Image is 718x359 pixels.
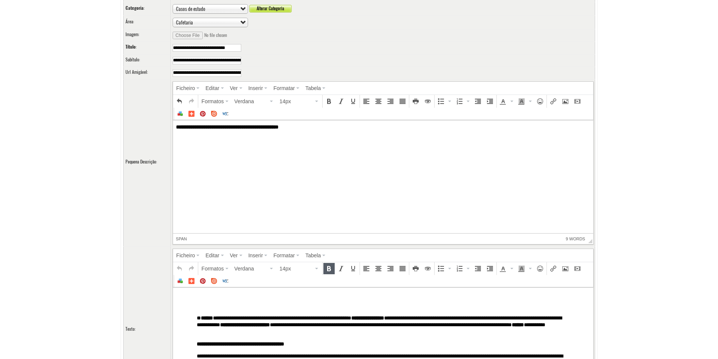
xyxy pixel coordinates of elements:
div: Bold [323,96,335,107]
div: Emoticons [534,263,546,274]
div: Underline [348,96,359,107]
div: Insert Issuu [209,108,219,119]
td: : [123,2,170,16]
div: Print [410,263,421,274]
div: Font Sizes [277,96,321,107]
label: Subítulo [126,57,139,63]
div: Font Family [232,263,276,274]
span: Editar [205,252,219,258]
span: Formatar [273,85,295,91]
div: Align right [385,263,396,274]
span: Alterar Categoria [249,5,284,12]
div: Undo [174,96,185,107]
div: Text color [498,96,515,107]
span: Ficheiro [176,252,195,258]
div: Insert Component [175,108,185,119]
div: span [176,237,187,241]
span: Verdana [234,98,268,105]
span: Editar [205,85,219,91]
div: Emoticons [534,96,546,107]
div: Text color [498,263,515,274]
div: Redo [186,263,197,274]
td: : [123,67,170,79]
div: Increase indent [484,263,496,274]
div: Insert/edit media [572,96,583,107]
div: Insert/edit image [560,96,571,107]
div: Redo [186,96,197,107]
span: Ver [230,252,238,258]
div: Justify [397,263,408,274]
label: Título [126,44,136,50]
span: Formatos [202,98,224,104]
iframe: To enrich screen reader interactions, please activate Accessibility in Grammarly extension settings [173,120,593,233]
span: Ver [230,85,238,91]
td: : [123,79,170,246]
div: Insert/edit link [548,96,559,107]
div: Bold [323,263,335,274]
span: 14px [280,265,314,272]
div: Align right [385,96,396,107]
div: Insert/edit link [548,263,559,274]
span: Formatar [273,252,295,258]
label: Imagem [126,31,138,38]
div: Preview [422,263,433,274]
label: Área [126,18,133,25]
span: 9 words [566,234,585,244]
div: Italic [335,96,347,107]
div: Preview [422,96,433,107]
div: Insert Component [175,276,185,286]
span: Tabela [305,85,321,91]
div: Align left [361,96,372,107]
div: Justify [397,96,408,107]
div: Bullet list [435,263,453,274]
div: W3C Validator [220,108,231,119]
div: Bullet list [435,96,453,107]
div: Insert Addthis [186,276,197,286]
span: Casos de estudo [176,5,238,14]
span: Formatos [202,266,224,272]
label: Texto [126,326,135,332]
div: Undo [174,263,185,274]
div: Align center [373,263,384,274]
label: Pequena Descrição [126,159,156,165]
div: Insert Pinterest [197,276,208,286]
div: Italic [335,263,347,274]
td: : [123,54,170,67]
span: Tabela [305,252,321,258]
div: W3C Validator [220,276,231,286]
div: Background color [516,263,534,274]
div: Insert/edit media [572,263,583,274]
div: Increase indent [484,96,496,107]
label: Categoria [126,5,144,11]
div: Print [410,96,421,107]
div: Numbered list [454,263,472,274]
div: Background color [516,96,534,107]
td: : [123,29,170,42]
span: Verdana [234,265,268,272]
button: Alterar Categoria [249,5,292,12]
span: 14px [280,98,314,105]
div: Underline [348,263,359,274]
span: Inserir [248,252,263,258]
div: Decrease indent [472,96,484,107]
div: Insert/edit image [560,263,571,274]
span: Inserir [248,85,263,91]
span: Cafetaria [176,18,238,27]
div: Align left [361,263,372,274]
div: Insert Addthis [186,108,197,119]
div: Align center [373,96,384,107]
div: Font Sizes [277,263,321,274]
span: Ficheiro [176,85,195,91]
div: Font Family [232,96,276,107]
div: Numbered list [454,96,472,107]
div: Insert Pinterest [197,108,208,119]
div: Decrease indent [472,263,484,274]
td: : [123,16,170,29]
label: Url Amigável [126,69,147,75]
td: : [123,42,170,54]
div: Insert Issuu [209,276,219,286]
